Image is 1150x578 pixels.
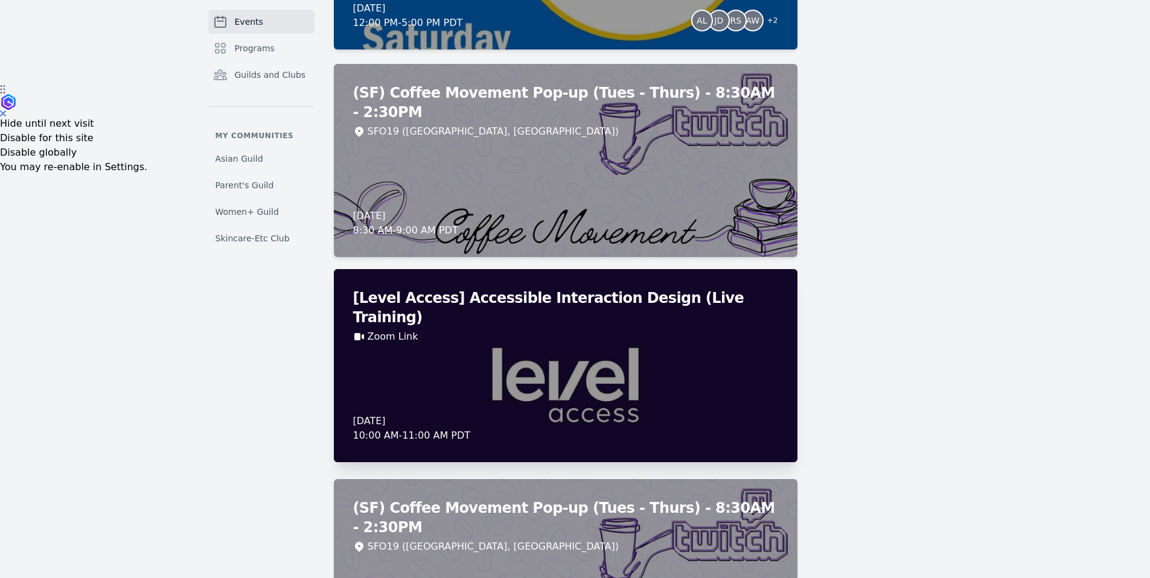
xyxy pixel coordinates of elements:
h2: (SF) Coffee Movement Pop-up (Tues - Thurs) - 8:30AM - 2:30PM [353,498,778,537]
span: + 2 [760,13,778,30]
span: Programs [235,42,275,54]
span: Events [235,16,263,28]
p: My communities [208,131,315,141]
a: Guilds and Clubs [208,63,315,87]
span: JD [714,16,723,25]
a: Programs [208,36,315,60]
a: [Level Access] Accessible Interaction Design (Live Training)Zoom Link[DATE]10:00 AM-11:00 AM PDT [334,269,797,462]
div: SFO19 ([GEOGRAPHIC_DATA], [GEOGRAPHIC_DATA]) [368,539,619,554]
a: (SF) Coffee Movement Pop-up (Tues - Thurs) - 8:30AM - 2:30PMSFO19 ([GEOGRAPHIC_DATA], [GEOGRAPHIC... [334,64,797,257]
span: Parent's Guild [216,179,274,191]
span: AW [746,16,759,25]
span: Women+ Guild [216,206,279,218]
span: AL [697,16,707,25]
a: Zoom Link [368,329,418,344]
a: Parent's Guild [208,174,315,196]
h2: [Level Access] Accessible Interaction Design (Live Training) [353,288,778,327]
a: Women+ Guild [208,201,315,223]
a: Events [208,10,315,34]
span: Skincare-Etc Club [216,232,290,244]
nav: Sidebar [208,10,315,249]
span: RS [730,16,741,25]
span: Guilds and Clubs [235,69,306,81]
div: [DATE] 10:00 AM - 11:00 AM PDT [353,414,471,443]
a: Asian Guild [208,148,315,170]
div: SFO19 ([GEOGRAPHIC_DATA], [GEOGRAPHIC_DATA]) [368,124,619,139]
h2: (SF) Coffee Movement Pop-up (Tues - Thurs) - 8:30AM - 2:30PM [353,83,778,122]
span: Asian Guild [216,153,263,165]
a: Skincare-Etc Club [208,227,315,249]
div: [DATE] 12:00 PM - 5:00 PM PDT [353,1,463,30]
div: [DATE] 8:30 AM - 9:00 AM PDT [353,209,458,238]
